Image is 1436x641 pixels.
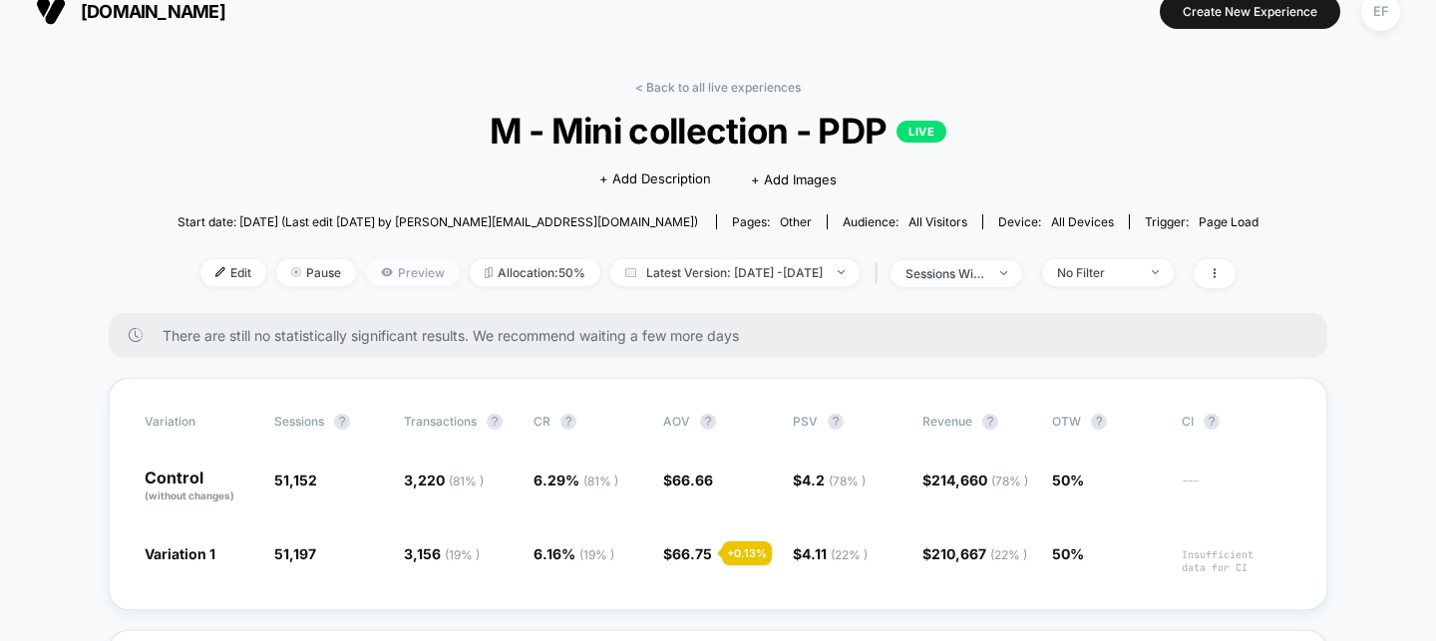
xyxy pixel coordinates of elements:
span: ( 22 % ) [831,547,868,562]
div: No Filter [1057,265,1137,280]
span: ( 81 % ) [449,474,484,488]
span: PSV [793,414,818,429]
a: < Back to all live experiences [635,80,801,95]
button: ? [487,414,503,430]
span: $ [922,545,1027,562]
span: All Visitors [908,214,967,229]
span: Sessions [274,414,324,429]
img: calendar [625,267,636,277]
span: Revenue [922,414,972,429]
span: 214,660 [931,472,1028,488]
span: $ [663,472,713,488]
span: Pause [276,259,356,286]
span: Preview [366,259,460,286]
span: [DOMAIN_NAME] [81,1,225,22]
span: CI [1182,414,1291,430]
span: (without changes) [145,489,234,501]
span: Allocation: 50% [470,259,600,286]
span: Variation 1 [145,545,215,562]
button: ? [700,414,716,430]
span: 6.29 % [534,472,618,488]
span: M - Mini collection - PDP [231,110,1204,152]
button: ? [1091,414,1107,430]
span: all devices [1051,214,1114,229]
div: Audience: [843,214,967,229]
span: 6.16 % [534,545,614,562]
span: 210,667 [931,545,1027,562]
img: end [838,270,845,274]
span: AOV [663,414,690,429]
span: 51,197 [274,545,316,562]
span: 50% [1052,545,1084,562]
span: 4.2 [802,472,866,488]
span: OTW [1052,414,1162,430]
span: 66.66 [672,472,713,488]
span: ( 78 % ) [829,474,866,488]
div: sessions with impression [905,266,985,281]
span: 4.11 [802,545,868,562]
span: Device: [982,214,1129,229]
span: other [780,214,812,229]
span: Variation [145,414,254,430]
button: ? [828,414,844,430]
span: Start date: [DATE] (Last edit [DATE] by [PERSON_NAME][EMAIL_ADDRESS][DOMAIN_NAME]) [178,214,698,229]
span: 66.75 [672,545,712,562]
span: + Add Images [751,171,837,187]
button: ? [982,414,998,430]
span: 51,152 [274,472,317,488]
span: ( 22 % ) [990,547,1027,562]
span: 3,156 [404,545,480,562]
span: Edit [200,259,266,286]
span: $ [793,472,866,488]
span: $ [922,472,1028,488]
span: + Add Description [599,169,711,189]
span: | [870,259,891,288]
span: ( 19 % ) [445,547,480,562]
span: 50% [1052,472,1084,488]
span: There are still no statistically significant results. We recommend waiting a few more days [163,327,1287,344]
p: LIVE [897,121,946,143]
span: CR [534,414,550,429]
img: end [1152,270,1159,274]
button: ? [1204,414,1220,430]
span: ( 19 % ) [579,547,614,562]
img: end [1000,271,1007,275]
div: Pages: [732,214,812,229]
span: --- [1182,475,1291,503]
span: $ [793,545,868,562]
span: 3,220 [404,472,484,488]
span: Transactions [404,414,477,429]
button: ? [334,414,350,430]
p: Control [145,470,254,503]
span: Insufficient data for CI [1182,548,1291,574]
div: Trigger: [1145,214,1258,229]
span: ( 81 % ) [583,474,618,488]
span: Page Load [1199,214,1258,229]
div: + 0.13 % [722,541,772,565]
span: $ [663,545,712,562]
span: ( 78 % ) [991,474,1028,488]
img: edit [215,267,225,277]
img: end [291,267,301,277]
button: ? [560,414,576,430]
span: Latest Version: [DATE] - [DATE] [610,259,860,286]
img: rebalance [485,267,493,278]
